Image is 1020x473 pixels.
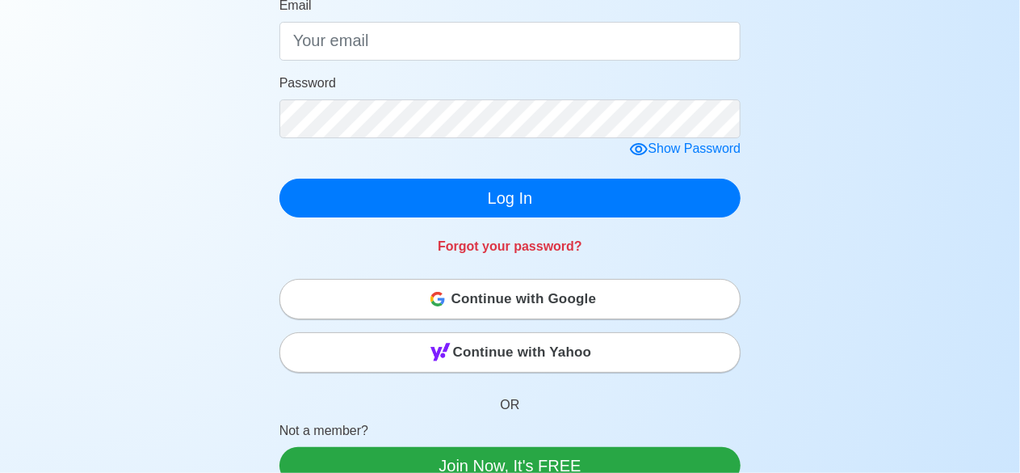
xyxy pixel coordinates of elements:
span: Password [279,76,336,90]
p: Not a member? [279,421,741,447]
a: Forgot your password? [438,239,582,253]
input: Your email [279,22,741,61]
button: Continue with Yahoo [279,332,741,373]
p: OR [279,376,741,421]
span: Continue with Yahoo [453,336,592,369]
button: Log In [279,179,741,217]
button: Continue with Google [279,279,741,319]
div: Show Password [629,139,741,159]
span: Continue with Google [451,283,597,315]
